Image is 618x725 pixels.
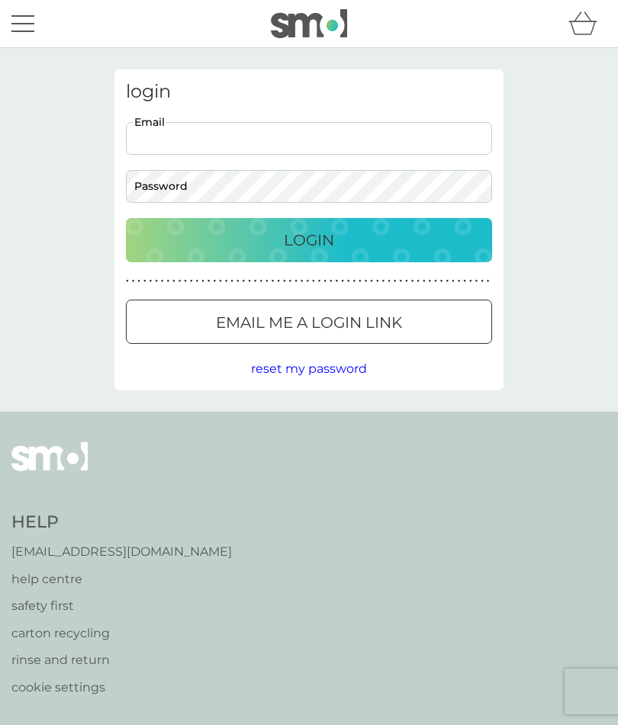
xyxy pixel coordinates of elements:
button: menu [11,9,34,38]
p: ● [166,277,169,285]
p: ● [405,277,408,285]
p: ● [359,277,362,285]
a: help centre [11,569,232,589]
p: ● [446,277,449,285]
a: rinse and return [11,650,232,670]
p: ● [155,277,158,285]
p: ● [336,277,339,285]
p: ● [469,277,472,285]
p: ● [201,277,204,285]
p: ● [137,277,140,285]
p: ● [429,277,432,285]
p: ● [323,277,327,285]
p: ● [190,277,193,285]
p: ● [179,277,182,285]
h4: Help [11,511,232,534]
p: ● [184,277,187,285]
p: ● [150,277,153,285]
p: ● [301,277,304,285]
p: ● [289,277,292,285]
button: reset my password [251,359,367,379]
p: ● [347,277,350,285]
button: Login [126,218,492,262]
p: ● [352,277,356,285]
p: ● [230,277,233,285]
p: ● [330,277,333,285]
p: ● [295,277,298,285]
p: ● [243,277,246,285]
p: ● [161,277,164,285]
p: ● [213,277,216,285]
p: ● [132,277,135,285]
p: ● [219,277,222,285]
p: ● [399,277,402,285]
p: ● [143,277,146,285]
p: ● [341,277,344,285]
p: ● [388,277,391,285]
p: ● [440,277,443,285]
p: ● [196,277,199,285]
p: ● [417,277,420,285]
p: ● [382,277,385,285]
p: ● [172,277,175,285]
span: reset my password [251,361,367,376]
p: ● [306,277,309,285]
p: ● [312,277,315,285]
p: ● [423,277,426,285]
p: ● [365,277,368,285]
p: ● [475,277,478,285]
p: ● [411,277,414,285]
a: cookie settings [11,678,232,698]
h3: login [126,81,492,103]
p: ● [277,277,280,285]
p: ● [266,277,269,285]
p: ● [237,277,240,285]
p: ● [376,277,379,285]
p: ● [259,277,262,285]
p: ● [126,277,129,285]
p: ● [225,277,228,285]
p: ● [452,277,455,285]
p: Login [284,228,334,252]
p: ● [434,277,437,285]
button: Email me a login link [126,300,492,344]
p: ● [283,277,286,285]
p: ● [254,277,257,285]
p: ● [370,277,373,285]
img: smol [271,9,347,38]
div: basket [568,8,607,39]
img: smol [11,442,88,494]
p: ● [272,277,275,285]
a: [EMAIL_ADDRESS][DOMAIN_NAME] [11,542,232,562]
p: ● [208,277,211,285]
p: ● [487,277,490,285]
p: Email me a login link [216,310,402,335]
a: safety first [11,596,232,616]
p: ● [318,277,321,285]
p: ● [463,277,466,285]
p: ● [394,277,397,285]
p: ● [458,277,461,285]
a: carton recycling [11,624,232,643]
p: ● [248,277,251,285]
p: ● [481,277,484,285]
